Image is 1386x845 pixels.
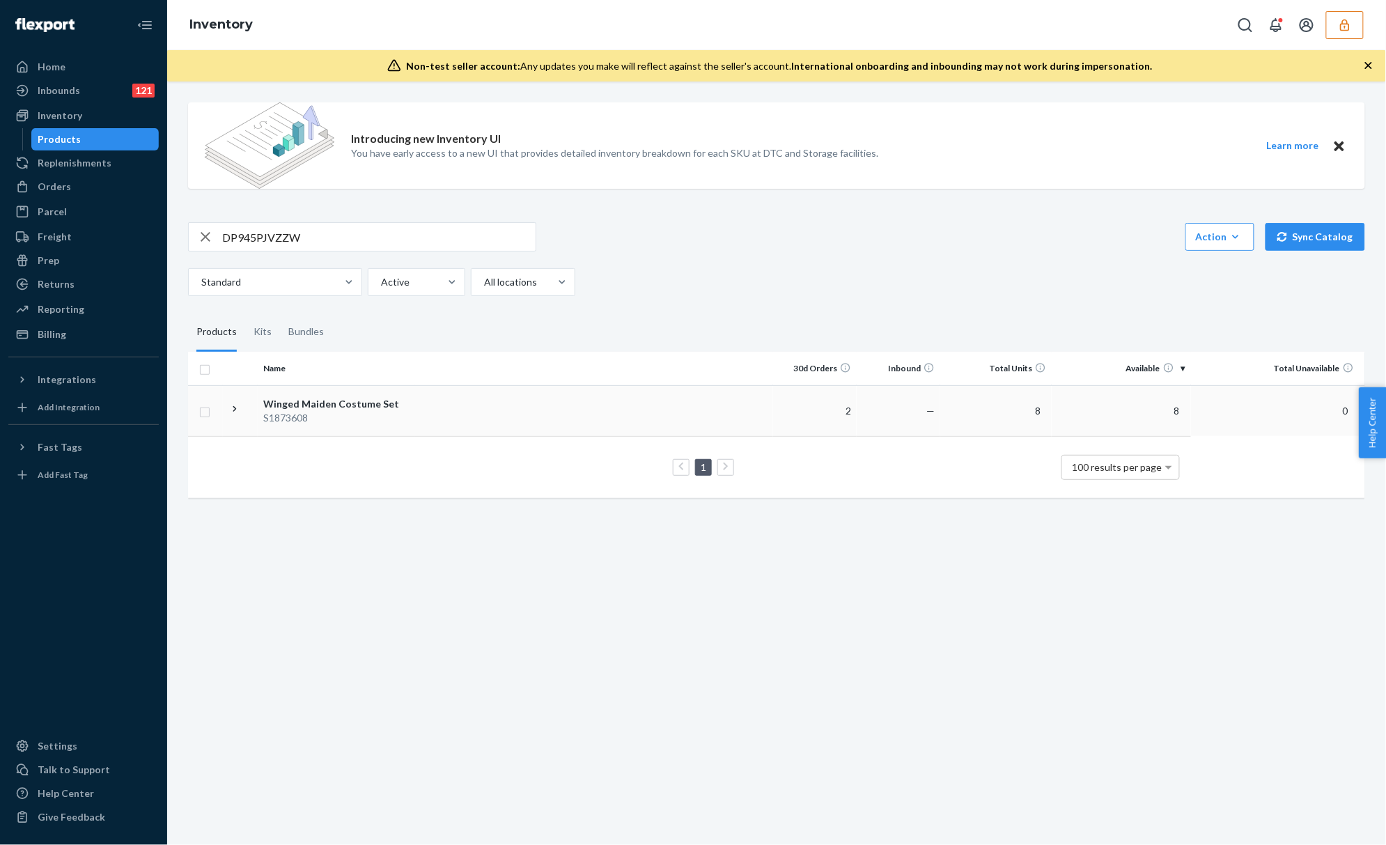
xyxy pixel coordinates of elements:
[698,461,709,473] a: Page 1 is your current page
[857,352,940,385] th: Inbound
[38,84,80,98] div: Inbounds
[38,180,71,194] div: Orders
[926,405,935,417] span: —
[1359,387,1386,458] button: Help Center
[8,273,159,295] a: Returns
[773,385,857,436] td: 2
[38,230,72,244] div: Freight
[205,102,334,189] img: new-reports-banner-icon.82668bd98b6a51aee86340f2a7b77ae3.png
[38,60,65,74] div: Home
[8,436,159,458] button: Fast Tags
[200,275,201,289] input: Standard
[1330,137,1348,155] button: Close
[1029,405,1046,417] span: 8
[38,401,100,413] div: Add Integration
[351,146,878,160] p: You have early access to a new UI that provides detailed inventory breakdown for each SKU at DTC ...
[38,469,88,481] div: Add Fast Tag
[483,275,484,289] input: All locations
[132,84,155,98] div: 121
[407,60,521,72] span: Non-test seller account:
[380,275,381,289] input: Active
[38,440,82,454] div: Fast Tags
[1185,223,1254,251] button: Action
[1258,137,1327,155] button: Learn more
[38,205,67,219] div: Parcel
[8,201,159,223] a: Parcel
[8,226,159,248] a: Freight
[31,128,159,150] a: Products
[8,176,159,198] a: Orders
[1266,223,1365,251] button: Sync Catalog
[940,352,1052,385] th: Total Units
[38,786,94,800] div: Help Center
[8,735,159,757] a: Settings
[792,60,1153,72] span: International onboarding and inbounding may not work during impersonation.
[131,11,159,39] button: Close Navigation
[8,249,159,272] a: Prep
[1196,230,1244,244] div: Action
[773,352,857,385] th: 30d Orders
[38,810,105,824] div: Give Feedback
[196,313,237,352] div: Products
[38,132,81,146] div: Products
[8,396,159,419] a: Add Integration
[1262,11,1290,39] button: Open notifications
[38,373,96,387] div: Integrations
[38,327,66,341] div: Billing
[38,302,84,316] div: Reporting
[8,464,159,486] a: Add Fast Tag
[258,352,414,385] th: Name
[15,18,75,32] img: Flexport logo
[8,104,159,127] a: Inventory
[38,277,75,291] div: Returns
[288,313,324,352] div: Bundles
[189,17,253,32] a: Inventory
[8,79,159,102] a: Inbounds121
[38,109,82,123] div: Inventory
[8,298,159,320] a: Reporting
[8,806,159,828] button: Give Feedback
[8,56,159,78] a: Home
[1073,461,1162,473] span: 100 results per page
[1191,352,1365,385] th: Total Unavailable
[38,763,110,777] div: Talk to Support
[8,152,159,174] a: Replenishments
[263,411,409,425] div: S1873608
[38,254,59,268] div: Prep
[254,313,272,352] div: Kits
[1231,11,1259,39] button: Open Search Box
[1337,405,1354,417] span: 0
[8,782,159,805] a: Help Center
[263,397,409,411] div: Winged Maiden Costume Set
[8,323,159,346] a: Billing
[1293,11,1321,39] button: Open account menu
[38,739,77,753] div: Settings
[407,59,1153,73] div: Any updates you make will reflect against the seller's account.
[8,369,159,391] button: Integrations
[8,759,159,781] a: Talk to Support
[178,5,264,45] ol: breadcrumbs
[1052,352,1191,385] th: Available
[222,223,536,251] input: Search inventory by name or sku
[351,131,501,147] p: Introducing new Inventory UI
[38,156,111,170] div: Replenishments
[1169,405,1185,417] span: 8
